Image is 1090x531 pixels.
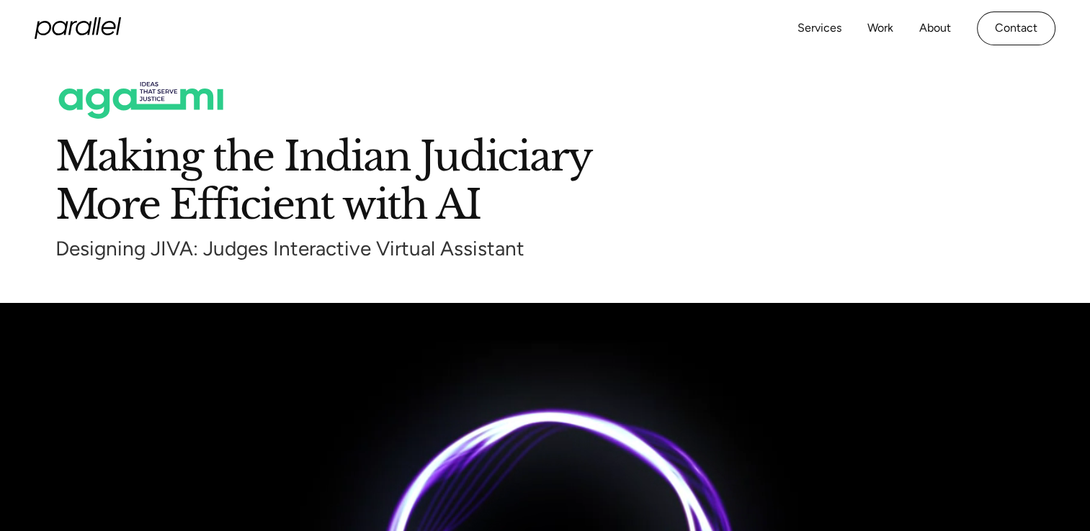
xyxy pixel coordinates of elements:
[55,235,1035,263] div: Designing JIVA: Judges Interactive Virtual Assistant
[55,132,1035,229] h1: Making the Indian Judiciary More Efficient with AI
[55,80,227,121] img: abcd logo
[867,18,893,39] a: Work
[919,18,951,39] a: About
[35,17,121,39] a: home
[798,18,841,39] a: Services
[977,12,1055,45] a: Contact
